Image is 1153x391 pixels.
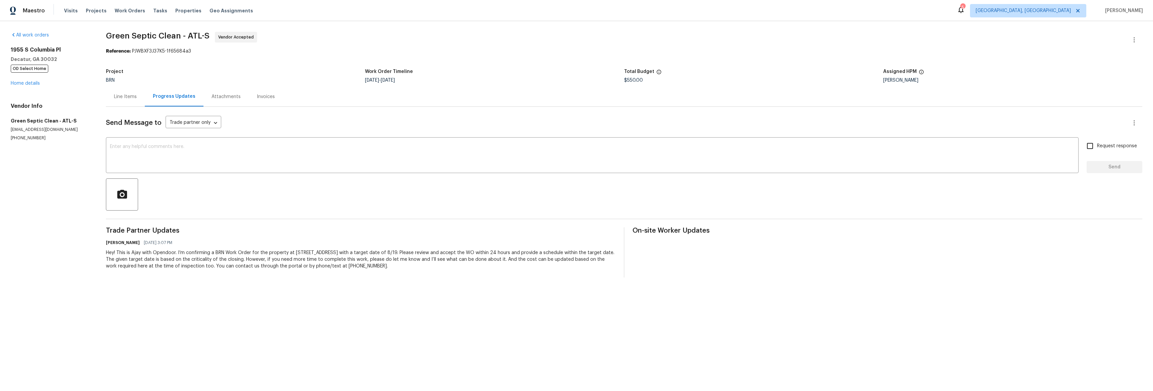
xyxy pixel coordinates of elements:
h5: Assigned HPM [883,69,917,74]
h5: Decatur, GA 30032 [11,56,90,63]
span: [DATE] [365,78,379,83]
div: Trade partner only [166,118,221,129]
span: OD Select Home [11,65,48,73]
h5: Green Septic Clean - ATL-S [11,118,90,124]
span: [DATE] 3:07 PM [144,239,172,246]
span: [DATE] [381,78,395,83]
b: Reference: [106,49,131,54]
span: Projects [86,7,107,14]
span: BRN [106,78,115,83]
a: All work orders [11,33,49,37]
h6: [PERSON_NAME] [106,239,140,246]
div: PJWBXF3J37K5-1f65684a3 [106,48,1142,55]
div: Hey! This is Ajay with Opendoor. I’m confirming a BRN Work Order for the property at [STREET_ADDR... [106,249,616,269]
span: Trade Partner Updates [106,227,616,234]
span: Green Septic Clean - ATL-S [106,32,209,40]
p: [EMAIL_ADDRESS][DOMAIN_NAME] [11,127,90,133]
div: [PERSON_NAME] [883,78,1142,83]
h5: Work Order Timeline [365,69,413,74]
div: Progress Updates [153,93,195,100]
span: Request response [1097,143,1137,150]
h4: Vendor Info [11,103,90,109]
span: Work Orders [115,7,145,14]
span: [PERSON_NAME] [1102,7,1143,14]
span: Send Message to [106,120,162,126]
span: Geo Assignments [209,7,253,14]
p: [PHONE_NUMBER] [11,135,90,141]
span: On-site Worker Updates [632,227,1142,234]
span: $550.00 [624,78,643,83]
div: 5 [960,4,965,11]
h5: Project [106,69,123,74]
span: Properties [175,7,201,14]
h5: Total Budget [624,69,654,74]
span: Vendor Accepted [218,34,256,41]
h2: 1955 S Columbia Pl [11,47,90,53]
div: Attachments [211,93,241,100]
span: Tasks [153,8,167,13]
a: Home details [11,81,40,86]
span: - [365,78,395,83]
span: Maestro [23,7,45,14]
span: The hpm assigned to this work order. [919,69,924,78]
div: Line Items [114,93,137,100]
span: Visits [64,7,78,14]
span: [GEOGRAPHIC_DATA], [GEOGRAPHIC_DATA] [976,7,1071,14]
div: Invoices [257,93,275,100]
span: The total cost of line items that have been proposed by Opendoor. This sum includes line items th... [656,69,662,78]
